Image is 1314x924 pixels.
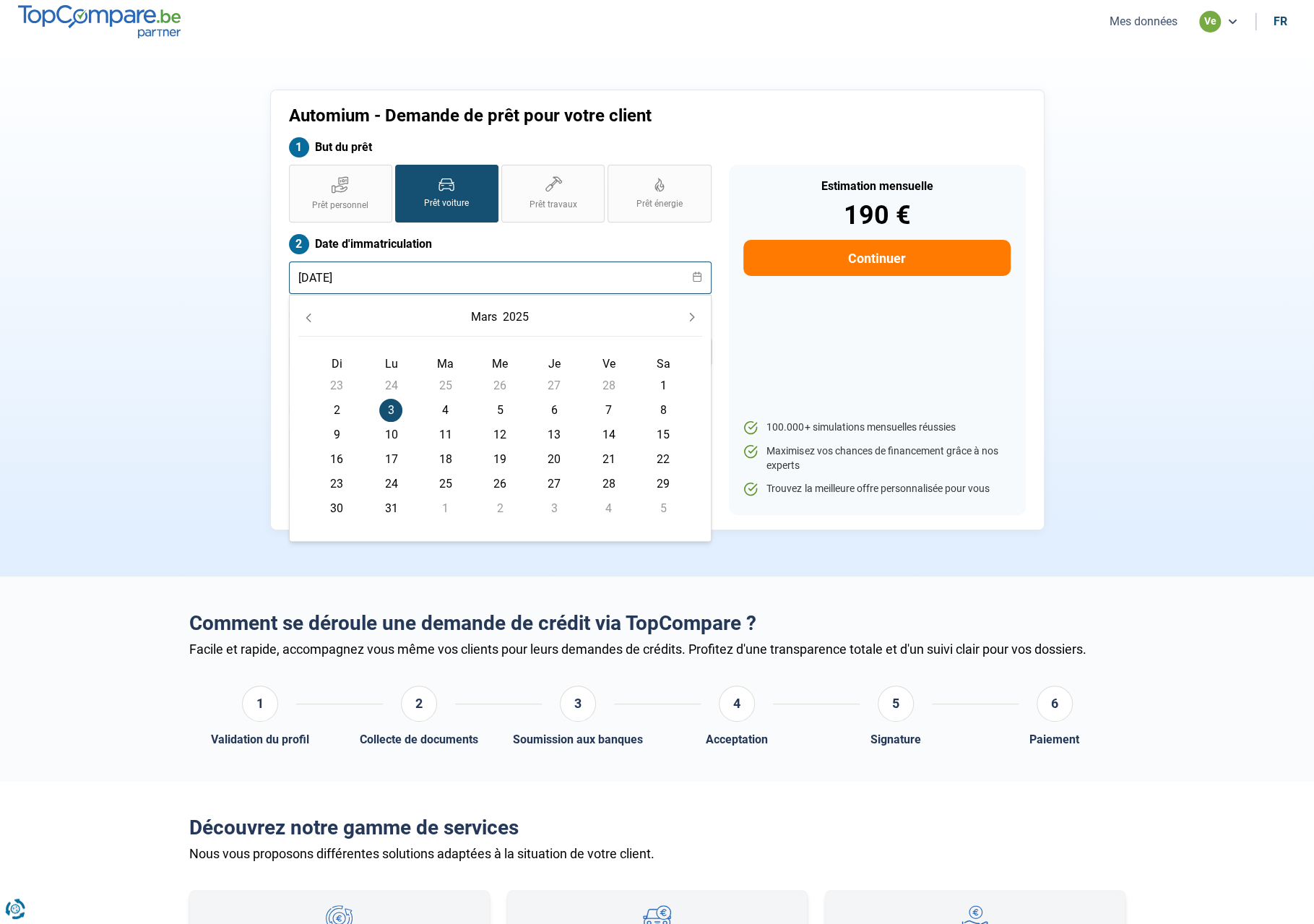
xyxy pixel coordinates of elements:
div: Paiement [1029,733,1079,746]
div: 4 [719,686,755,722]
td: 3 [527,496,582,521]
img: TopCompare.be [18,5,181,38]
td: 2 [472,496,527,521]
div: 6 [1037,686,1073,722]
div: 5 [878,686,914,722]
span: 1 [652,374,675,397]
td: 21 [582,447,636,472]
span: 1 [434,497,457,520]
button: Next Month [682,307,702,327]
td: 8 [636,398,690,423]
span: 23 [325,472,348,496]
div: 2 [401,686,437,722]
span: 11 [434,423,457,446]
button: Mes données [1105,14,1182,29]
span: 25 [434,472,457,496]
td: 14 [582,423,636,447]
span: Je [548,357,561,371]
div: 190 € [743,202,1010,228]
td: 1 [418,496,472,521]
span: Prêt travaux [530,199,577,211]
span: 17 [379,448,402,471]
span: 18 [434,448,457,471]
div: Collecte de documents [360,733,478,746]
h1: Automium - Demande de prêt pour votre client [289,105,837,126]
span: 16 [325,448,348,471]
span: 23 [325,374,348,397]
span: 28 [597,472,621,496]
span: 6 [543,399,566,422]
td: 25 [418,472,472,496]
span: 26 [488,374,511,397]
span: Prêt énergie [636,198,683,210]
span: 22 [652,448,675,471]
div: Estimation mensuelle [743,181,1010,192]
input: jj/mm/aaaa [289,262,712,294]
span: 14 [597,423,621,446]
td: 23 [310,374,364,398]
li: 100.000+ simulations mensuelles réussies [743,420,1010,435]
div: ve [1199,11,1221,33]
span: 30 [325,497,348,520]
button: Previous Month [298,307,319,327]
td: 13 [527,423,582,447]
div: Acceptation [706,733,768,746]
td: 25 [418,374,472,398]
span: 3 [543,497,566,520]
h2: Comment se déroule une demande de crédit via TopCompare ? [189,611,1125,636]
td: 19 [472,447,527,472]
div: 3 [560,686,596,722]
span: 4 [597,497,621,520]
span: 5 [488,399,511,422]
span: 21 [597,448,621,471]
td: 5 [636,496,690,521]
span: 26 [488,472,511,496]
td: 16 [310,447,364,472]
td: 4 [582,496,636,521]
td: 17 [364,447,418,472]
span: 7 [597,399,621,422]
td: 29 [636,472,690,496]
td: 18 [418,447,472,472]
span: Di [332,357,342,371]
span: 10 [379,423,402,446]
td: 31 [364,496,418,521]
span: Prêt personnel [312,199,368,212]
td: 15 [636,423,690,447]
span: 28 [597,374,621,397]
td: 27 [527,374,582,398]
span: 2 [325,399,348,422]
td: 28 [582,374,636,398]
span: Ma [437,357,454,371]
td: 4 [418,398,472,423]
span: 8 [652,399,675,422]
td: 1 [636,374,690,398]
span: 9 [325,423,348,446]
td: 6 [527,398,582,423]
div: Signature [870,733,921,746]
div: Validation du profil [211,733,309,746]
td: 24 [364,472,418,496]
span: 12 [488,423,511,446]
span: 24 [379,472,402,496]
span: 15 [652,423,675,446]
span: 19 [488,448,511,471]
td: 2 [310,398,364,423]
li: Maximisez vos chances de financement grâce à nos experts [743,444,1010,472]
td: 26 [472,472,527,496]
span: 20 [543,448,566,471]
span: 27 [543,374,566,397]
span: Prêt voiture [424,197,469,210]
td: 23 [310,472,364,496]
span: Ve [602,357,615,371]
td: 27 [527,472,582,496]
span: 2 [488,497,511,520]
div: Soumission aux banques [513,733,643,746]
li: Trouvez la meilleure offre personnalisée pour vous [743,482,1010,496]
label: But du prêt [289,137,712,157]
td: 22 [636,447,690,472]
td: 3 [364,398,418,423]
span: 24 [379,374,402,397]
div: fr [1274,14,1287,28]
span: 25 [434,374,457,397]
